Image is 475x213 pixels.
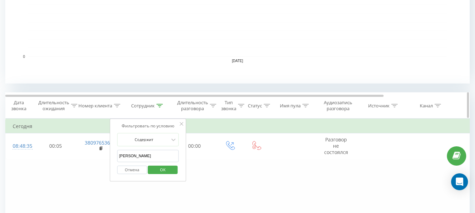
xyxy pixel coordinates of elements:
td: 00:00 [173,133,217,159]
div: Имя пула [280,103,301,109]
text: [DATE] [232,59,243,63]
div: Канал [420,103,433,109]
div: Статус [248,103,262,109]
a: 380976536757 [85,139,118,146]
button: Отмена [117,166,147,174]
div: Длительность ожидания [38,100,69,112]
text: 0 [23,55,25,59]
div: Open Intercom Messenger [451,173,468,190]
span: OK [153,164,173,175]
div: Тип звонка [221,100,236,112]
div: Фильтровать по условию [117,122,179,129]
td: 00:05 [34,133,78,159]
div: Длительность разговора [177,100,208,112]
span: Разговор не состоялся [324,136,348,155]
div: Сотрудник [131,103,155,109]
div: Дата звонка [6,100,32,112]
input: Введите значение [117,150,179,162]
button: OK [148,166,178,174]
div: Номер клиента [78,103,112,109]
div: Источник [368,103,390,109]
div: 08:48:35 [13,139,27,153]
div: Аудиозапись разговора [321,100,355,112]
